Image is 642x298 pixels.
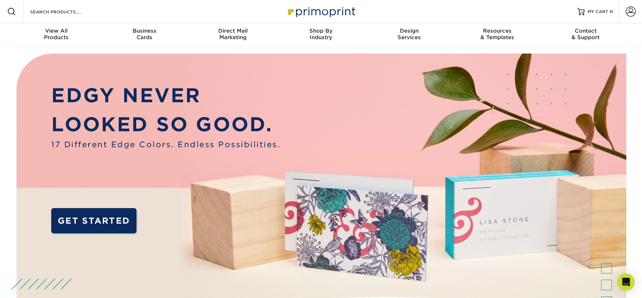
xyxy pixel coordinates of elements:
div: Products [12,28,101,41]
div: & Support [541,28,630,41]
span: View All [12,28,101,34]
div: Open Intercom Messenger [617,273,635,291]
span: Business [101,28,189,34]
span: 17 Different Edge Colors. Endless Possibilities. [51,139,280,150]
div: Cards [101,28,189,41]
input: SEARCH PRODUCTS..... [29,7,100,16]
span: Resources [453,28,541,34]
span: Direct Mail [189,28,277,34]
a: Direct MailMarketing [189,23,277,46]
a: Contact& Support [541,23,630,46]
a: DesignServices [365,23,453,46]
span: Shop By [277,28,365,34]
span: Design [365,28,453,34]
span: Contact [541,28,630,34]
img: Primoprint [285,4,357,19]
span: 0 [610,9,613,14]
a: BusinessCards [101,23,189,46]
div: Marketing [189,28,277,41]
a: Shop ByIndustry [277,23,365,46]
a: Resources& Templates [453,23,541,46]
p: EDGY NEVER [51,81,280,110]
div: Industry [277,28,365,41]
div: & Templates [453,28,541,41]
a: View AllProducts [12,23,101,46]
div: Services [365,28,453,41]
span: MY CART [588,9,608,15]
p: LOOKED SO GOOD. [51,110,280,139]
a: GET STARTED [51,208,137,233]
